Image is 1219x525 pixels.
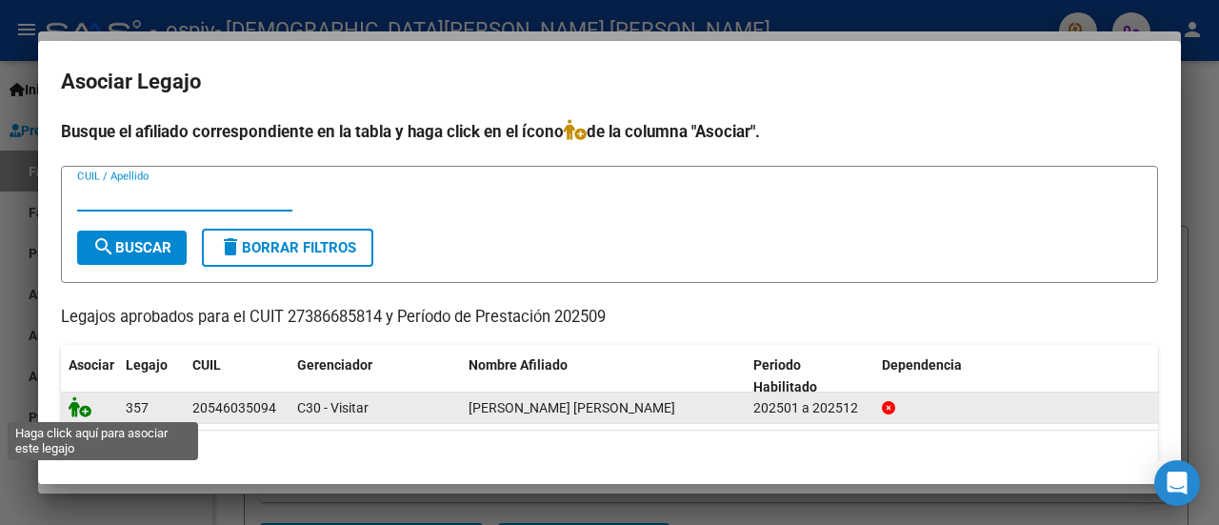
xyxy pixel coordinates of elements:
[219,235,242,258] mat-icon: delete
[61,431,1158,478] div: 1 registros
[219,239,356,256] span: Borrar Filtros
[92,239,171,256] span: Buscar
[882,357,962,373] span: Dependencia
[61,306,1158,330] p: Legajos aprobados para el CUIT 27386685814 y Período de Prestación 202509
[185,345,290,408] datatable-header-cell: CUIL
[192,357,221,373] span: CUIL
[746,345,874,408] datatable-header-cell: Periodo Habilitado
[192,397,276,419] div: 20546035094
[126,357,168,373] span: Legajo
[61,345,118,408] datatable-header-cell: Asociar
[461,345,746,408] datatable-header-cell: Nombre Afiliado
[92,235,115,258] mat-icon: search
[469,357,568,373] span: Nombre Afiliado
[297,400,369,415] span: C30 - Visitar
[290,345,461,408] datatable-header-cell: Gerenciador
[469,400,675,415] span: PEREYRA CARRIZO JUAN MATHEO
[69,357,114,373] span: Asociar
[1154,460,1200,506] div: Open Intercom Messenger
[753,397,867,419] div: 202501 a 202512
[61,119,1158,144] h4: Busque el afiliado correspondiente en la tabla y haga click en el ícono de la columna "Asociar".
[202,229,373,267] button: Borrar Filtros
[61,64,1158,100] h2: Asociar Legajo
[753,357,817,394] span: Periodo Habilitado
[297,357,372,373] span: Gerenciador
[874,345,1159,408] datatable-header-cell: Dependencia
[126,400,149,415] span: 357
[77,231,187,265] button: Buscar
[118,345,185,408] datatable-header-cell: Legajo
